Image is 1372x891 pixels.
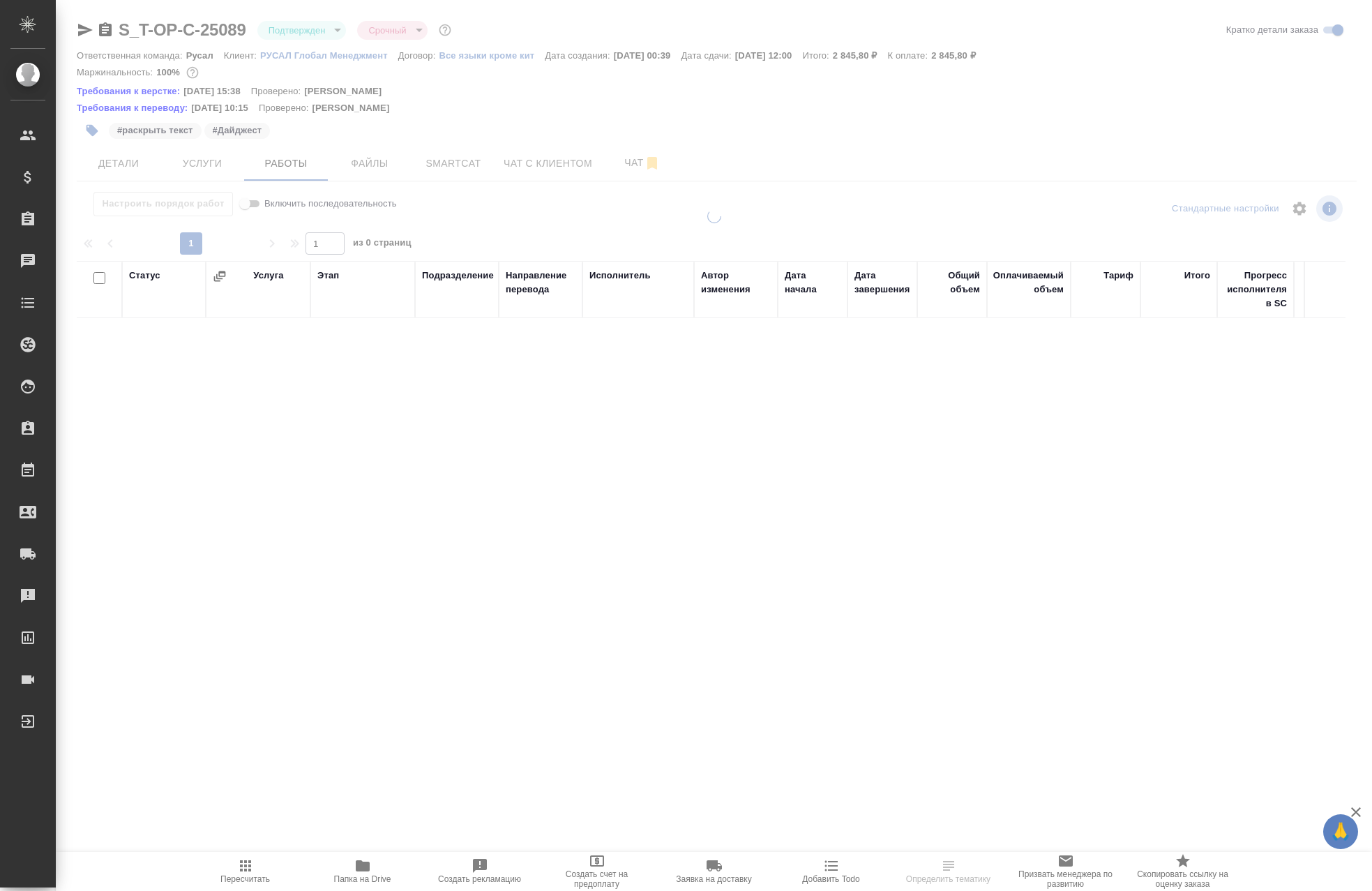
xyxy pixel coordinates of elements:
[1016,869,1116,889] span: Призвать менеджера по развитию
[701,269,771,297] div: Автор изменения
[1124,852,1242,891] button: Скопировать ссылку на оценку заказа
[506,269,575,297] div: Направление перевода
[802,874,859,884] span: Добавить Todo
[1103,269,1133,283] div: Тариф
[1224,269,1287,310] div: Прогресс исполнителя в SC
[253,269,283,283] div: Услуга
[213,269,227,283] button: Сгруппировать
[129,269,160,283] div: Статус
[656,852,773,891] button: Заявка на доставку
[438,874,521,884] span: Создать рекламацию
[422,269,494,283] div: Подразделение
[1329,817,1352,846] span: 🙏
[538,852,656,891] button: Создать счет на предоплату
[589,269,651,283] div: Исполнитель
[906,874,990,884] span: Определить тематику
[773,852,890,891] button: Добавить Todo
[1323,814,1358,849] button: 🙏
[547,869,647,889] span: Создать счет на предоплату
[317,269,339,283] div: Этап
[676,874,751,884] span: Заявка на доставку
[890,852,1007,891] button: Определить тематику
[421,852,538,891] button: Создать рекламацию
[187,852,304,891] button: Пересчитать
[785,269,840,297] div: Дата начала
[304,852,421,891] button: Папка на Drive
[1007,852,1124,891] button: Призвать менеджера по развитию
[1184,269,1210,283] div: Итого
[220,874,270,884] span: Пересчитать
[924,269,980,297] div: Общий объем
[1133,869,1233,889] span: Скопировать ссылку на оценку заказа
[334,874,391,884] span: Папка на Drive
[854,269,910,297] div: Дата завершения
[993,269,1064,297] div: Оплачиваемый объем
